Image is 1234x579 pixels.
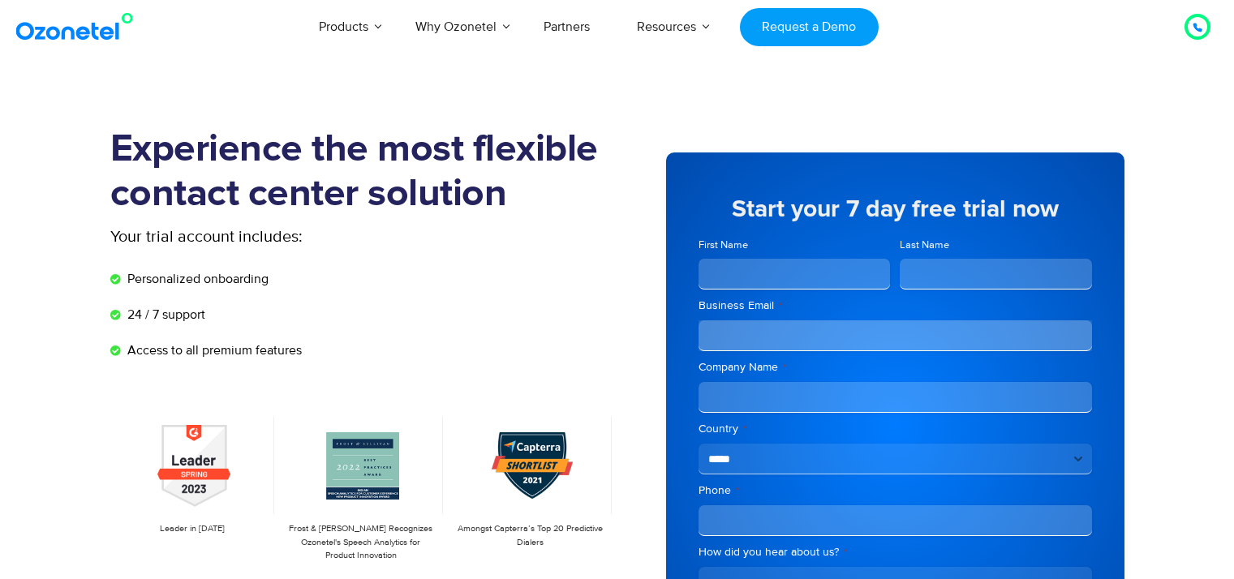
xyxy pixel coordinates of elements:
[123,269,269,289] span: Personalized onboarding
[123,341,302,360] span: Access to all premium features
[699,197,1092,221] h5: Start your 7 day free trial now
[900,238,1092,253] label: Last Name
[118,522,266,536] p: Leader in [DATE]
[287,522,435,563] p: Frost & [PERSON_NAME] Recognizes Ozonetel's Speech Analytics for Product Innovation
[699,298,1092,314] label: Business Email
[456,522,604,549] p: Amongst Capterra’s Top 20 Predictive Dialers
[123,305,205,324] span: 24 / 7 support
[699,482,1092,499] label: Phone
[110,127,617,217] h1: Experience the most flexible contact center solution
[699,421,1092,437] label: Country
[699,238,891,253] label: First Name
[699,544,1092,560] label: How did you hear about us?
[110,225,496,249] p: Your trial account includes:
[740,8,879,46] a: Request a Demo
[699,359,1092,375] label: Company Name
